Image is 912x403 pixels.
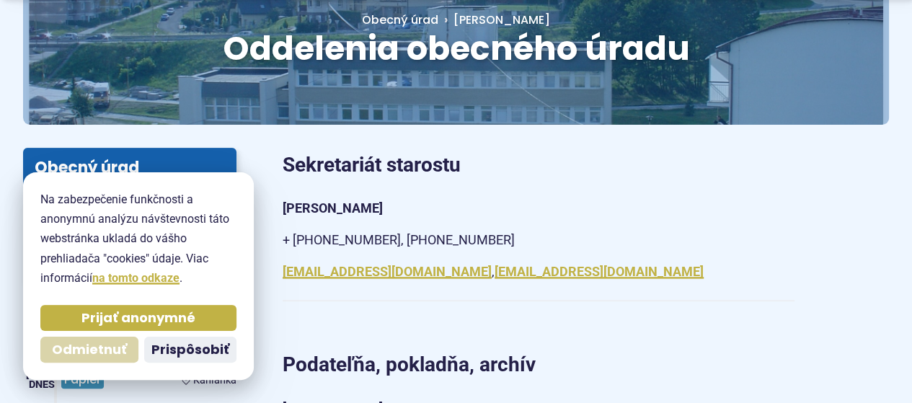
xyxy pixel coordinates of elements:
[40,337,138,363] button: Odmietnuť
[23,148,236,188] h3: Obecný úrad
[283,353,536,376] strong: Podateľňa, pokladňa, archív
[495,264,704,279] a: [EMAIL_ADDRESS][DOMAIN_NAME]
[81,310,195,327] span: Prijať anonymné
[29,378,55,391] span: Dnes
[283,261,794,283] p: ,
[144,337,236,363] button: Prispôsobiť
[283,264,492,279] a: [EMAIL_ADDRESS][DOMAIN_NAME]
[453,12,550,28] span: [PERSON_NAME]
[362,12,438,28] a: Obecný úrad
[193,374,236,386] span: Kanianka
[23,363,236,397] a: Papier Kanianka [DATE] Dnes
[223,25,690,71] span: Oddelenia obecného úradu
[40,190,236,288] p: Na zabezpečenie funkčnosti a anonymnú analýzu návštevnosti táto webstránka ukladá do vášho prehli...
[92,271,180,285] a: na tomto odkaze
[283,229,794,252] p: + [PHONE_NUMBER], [PHONE_NUMBER]
[438,12,550,28] a: [PERSON_NAME]
[40,305,236,331] button: Prijať anonymné
[283,200,383,216] strong: [PERSON_NAME]
[151,342,229,358] span: Prispôsobiť
[52,342,127,358] span: Odmietnuť
[283,153,461,177] strong: Sekretariát starostu
[61,372,104,389] span: Papier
